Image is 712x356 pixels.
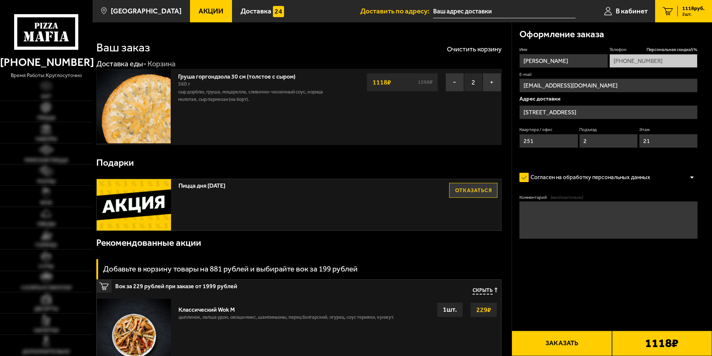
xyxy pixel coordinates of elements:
span: Хит [41,94,51,99]
button: Заказать [512,331,612,356]
span: Наборы [36,137,57,142]
span: 1118 руб. [682,6,705,11]
strong: 1118 ₽ [371,75,393,89]
span: Десерты [34,306,58,312]
span: Римская пицца [25,158,68,163]
button: Отказаться [449,183,497,198]
label: Телефон [609,47,697,53]
span: [GEOGRAPHIC_DATA] [111,7,181,15]
label: E-mail [519,71,697,78]
img: 15daf4d41897b9f0e9f617042186c801.svg [273,6,284,17]
span: Доставка [241,7,271,15]
input: Имя [519,54,608,68]
label: Этаж [639,127,697,133]
h1: Ваш заказ [96,42,150,54]
span: 2 [464,73,483,92]
span: Пицца [37,115,55,121]
input: @ [519,79,697,92]
span: Скрыть [473,287,493,295]
span: Салаты и закуски [21,285,71,290]
div: Классический Wok M [178,302,394,313]
p: сыр дорблю, груша, моцарелла, сливочно-чесночный соус, корица молотая, сыр пармезан (на борт). [178,88,343,103]
span: (необязательно) [551,194,583,201]
span: Доставить по адресу: [360,7,433,15]
h3: Оформление заказа [519,30,604,39]
span: Акции [199,7,223,15]
strong: 229 ₽ [474,303,493,317]
button: − [445,73,464,92]
h3: Рекомендованные акции [96,238,201,248]
span: Супы [39,264,54,269]
span: Вок за 229 рублей при заказе от 1999 рублей [115,280,358,289]
s: 1598 ₽ [417,80,434,85]
span: Персональная скидка 5 % [647,47,697,53]
span: 560 г [178,81,190,87]
span: Пицца дня [DATE] [178,179,421,189]
p: Адрес доставки [519,96,697,102]
span: Горячее [35,243,57,248]
span: Обеды [37,222,55,227]
label: Согласен на обработку персональных данных [519,170,658,185]
h3: Добавьте в корзину товары на 881 рублей и выбирайте вок за 199 рублей [103,265,358,273]
a: Доставка еды- [96,59,146,68]
span: В кабинет [616,7,648,15]
input: Ваш адрес доставки [433,4,576,18]
span: Роллы [37,179,55,184]
h3: Подарки [96,158,134,168]
span: Дополнительно [22,349,70,355]
label: Имя [519,47,608,53]
label: Комментарий [519,194,697,201]
a: Груша горгондзола 30 см (толстое с сыром) [178,71,303,80]
span: 2 шт. [682,12,705,16]
button: + [483,73,501,92]
span: WOK [40,200,52,206]
input: +7 ( [609,54,697,68]
div: 1 шт. [437,302,463,317]
b: 1118 ₽ [645,337,679,349]
label: Подъезд [579,127,638,133]
div: Корзина [148,59,175,69]
span: Напитки [34,328,59,333]
p: цыпленок, лапша удон, овощи микс, шампиньоны, перец болгарский, огурец, соус терияки, кунжут. [178,314,394,325]
button: Скрыть [473,287,497,295]
label: Квартира / офис [519,127,578,133]
button: Очистить корзину [447,46,502,53]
